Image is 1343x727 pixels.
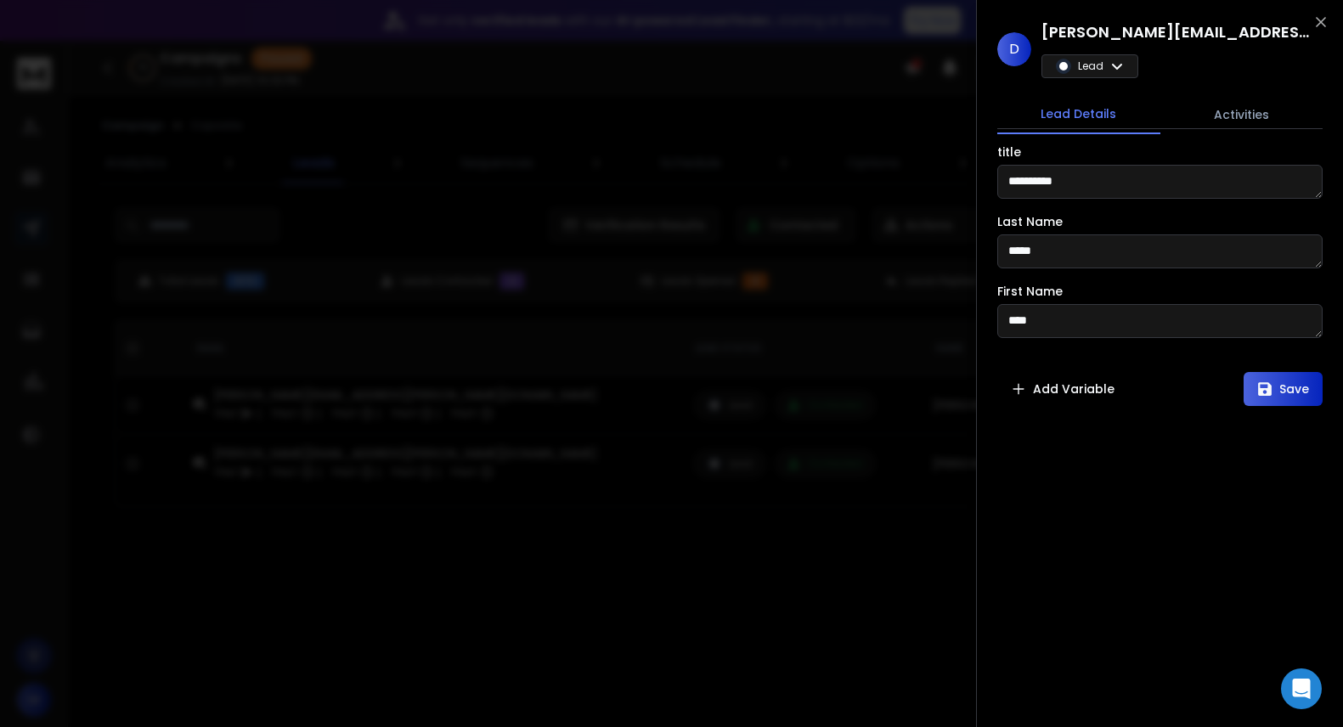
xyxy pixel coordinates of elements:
[1078,59,1103,73] p: Lead
[997,372,1128,406] button: Add Variable
[997,32,1031,66] span: D
[997,95,1160,134] button: Lead Details
[1160,96,1323,133] button: Activities
[1281,668,1322,709] div: Open Intercom Messenger
[997,285,1063,297] label: First Name
[1244,372,1323,406] button: Save
[1041,20,1313,44] h1: [PERSON_NAME][EMAIL_ADDRESS][PERSON_NAME][DOMAIN_NAME]
[997,216,1063,228] label: Last Name
[997,146,1021,158] label: title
